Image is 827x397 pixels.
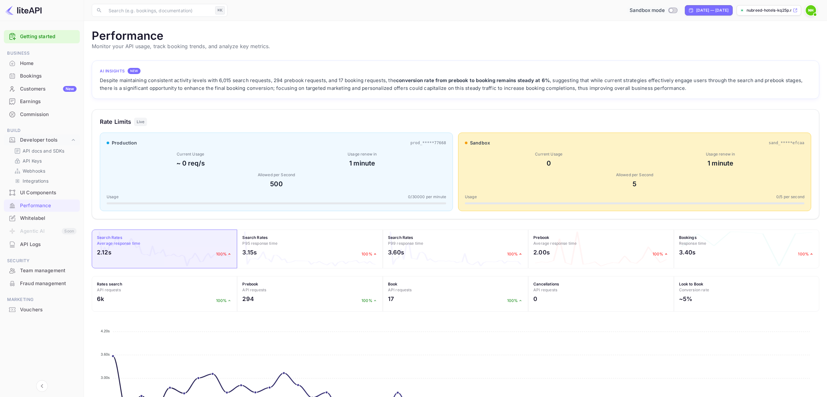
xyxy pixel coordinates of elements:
[20,33,77,40] a: Getting started
[4,57,80,69] a: Home
[20,215,77,222] div: Whitelabel
[4,127,80,134] span: Build
[4,57,80,70] div: Home
[4,277,80,290] div: Fraud management
[107,194,119,200] span: Usage
[388,248,404,257] h2: 3.60s
[20,136,70,144] div: Developer tools
[361,298,378,304] p: 100%
[216,251,232,257] p: 100%
[4,257,80,264] span: Security
[4,70,80,82] a: Bookings
[4,95,80,107] a: Earnings
[679,282,704,286] strong: Look to Book
[107,179,446,189] div: 500
[242,248,257,257] h2: 3.15s
[470,139,490,146] span: sandbox
[533,235,549,240] strong: Prebook
[92,29,819,42] h1: Performance
[388,235,413,240] strong: Search Rates
[4,187,80,199] div: UI Components
[134,118,147,126] div: Live
[242,282,258,286] strong: Prebook
[12,166,77,176] div: Webhooks
[278,158,446,168] div: 1 minute
[14,157,75,164] a: API Keys
[12,156,77,166] div: API Keys
[242,241,277,246] span: P95 response time
[679,295,692,303] h2: ~5%
[128,68,141,74] div: NEW
[4,134,80,146] div: Developer tools
[100,77,811,92] div: Despite maintaining consistent activity levels with 6,015 search requests, 294 prebook requests, ...
[798,251,814,257] p: 100%
[97,282,122,286] strong: Rates search
[97,248,111,257] h2: 2.12s
[23,177,48,184] p: Integrations
[23,157,42,164] p: API Keys
[97,235,122,240] strong: Search Rates
[533,287,557,292] span: API requests
[465,158,633,168] div: 0
[107,172,446,178] div: Allowed per Second
[216,298,232,304] p: 100%
[97,287,121,292] span: API requests
[637,151,805,157] div: Usage renew in
[20,72,77,80] div: Bookings
[101,352,110,356] tspan: 3.60s
[242,235,268,240] strong: Search Rates
[4,238,80,251] div: API Logs
[20,280,77,287] div: Fraud management
[4,187,80,198] a: UI Components
[679,235,697,240] strong: Bookings
[100,68,125,74] h4: AI Insights
[23,167,45,174] p: Webhooks
[533,248,550,257] h2: 2.00s
[4,304,80,316] a: Vouchers
[4,30,80,43] div: Getting started
[242,287,266,292] span: API requests
[278,151,446,157] div: Usage renew in
[507,251,523,257] p: 100%
[4,296,80,303] span: Marketing
[101,329,110,333] tspan: 4.20s
[4,108,80,121] div: Commission
[12,146,77,156] div: API docs and SDKs
[396,77,550,83] strong: conversion rate from prebook to booking remains steady at 6%
[20,60,77,67] div: Home
[112,139,137,146] span: production
[465,179,804,189] div: 5
[637,158,805,168] div: 1 minute
[5,5,42,16] img: LiteAPI logo
[101,376,110,380] tspan: 3.00s
[107,158,275,168] div: ~ 0 req/s
[100,117,131,126] h3: Rate Limits
[97,241,140,246] span: Average response time
[533,282,559,286] strong: Cancellations
[4,264,80,276] a: Team management
[747,7,791,13] p: nubreed-hotels-kq25p.n...
[388,287,412,292] span: API requests
[20,111,77,118] div: Commission
[20,98,77,105] div: Earnings
[105,4,213,17] input: Search (e.g. bookings, documentation)
[361,251,378,257] p: 100%
[465,172,804,178] div: Allowed per Second
[4,264,80,277] div: Team management
[4,277,80,289] a: Fraud management
[627,7,680,14] div: Switch to Production mode
[388,241,424,246] span: P99 response time
[4,50,80,57] span: Business
[679,248,696,257] h2: 3.40s
[465,194,477,200] span: Usage
[507,298,523,304] p: 100%
[92,42,819,50] p: Monitor your API usage, track booking trends, and analyze key metrics.
[97,295,104,303] h2: 6k
[4,238,80,250] a: API Logs
[4,212,80,224] a: Whitelabel
[685,5,733,16] div: Click to change the date range period
[107,151,275,157] div: Current Usage
[23,147,65,154] p: API docs and SDKs
[533,295,537,303] h2: 0
[20,267,77,274] div: Team management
